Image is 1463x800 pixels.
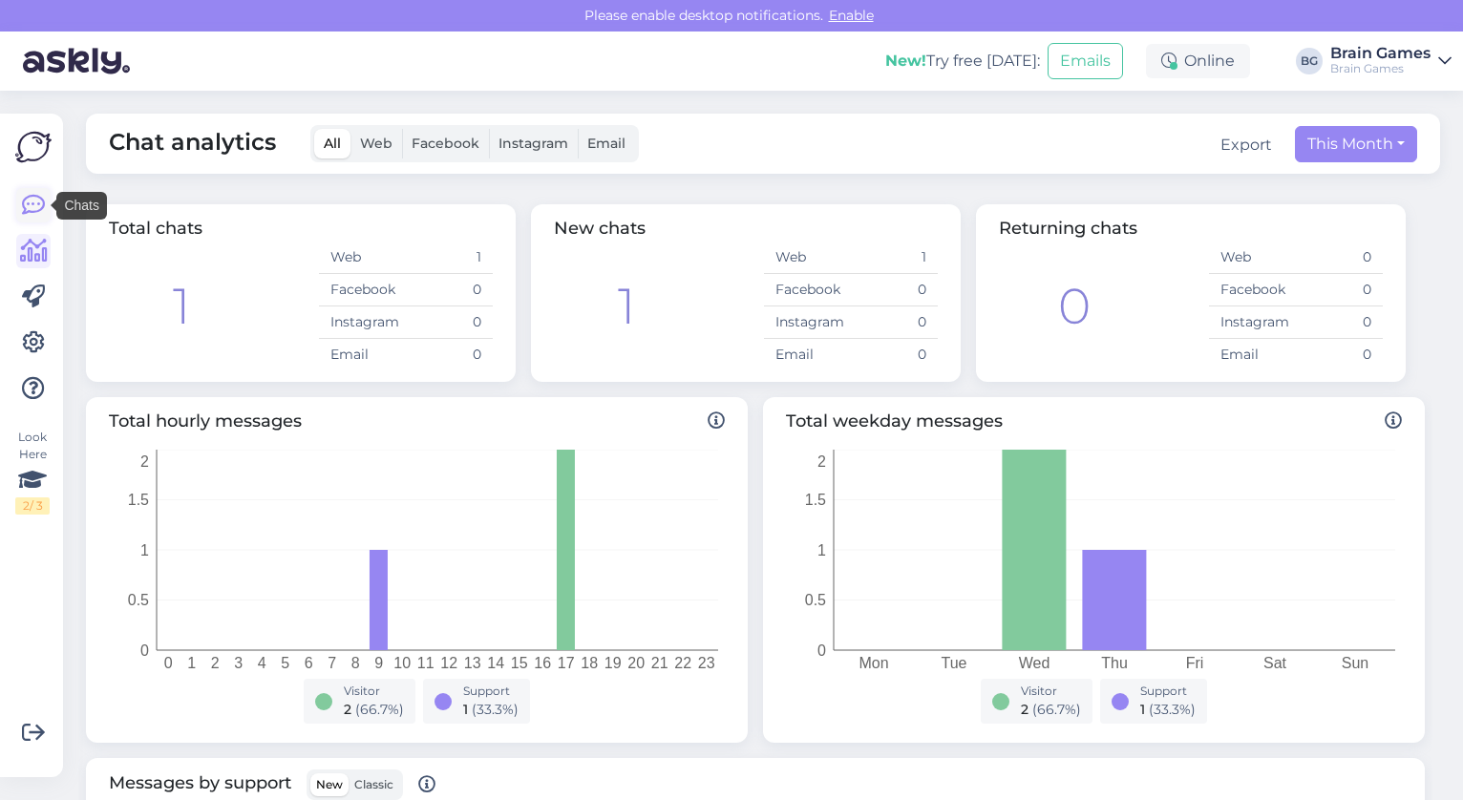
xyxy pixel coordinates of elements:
tspan: 9 [374,655,383,671]
div: Support [1140,683,1196,700]
tspan: Fri [1186,655,1204,671]
tspan: 22 [674,655,691,671]
tspan: 12 [440,655,457,671]
button: Export [1220,134,1272,157]
span: ( 33.3 %) [472,701,519,718]
td: Email [764,339,851,371]
tspan: 1 [187,655,196,671]
tspan: 13 [464,655,481,671]
span: 1 [463,701,468,718]
tspan: 1.5 [805,492,826,508]
span: ( 66.7 %) [1032,701,1081,718]
div: Online [1146,44,1250,78]
b: New! [885,52,926,70]
td: 0 [851,339,938,371]
td: 0 [851,274,938,306]
span: New [316,777,343,791]
a: Brain GamesBrain Games [1330,46,1452,76]
span: ( 66.7 %) [355,701,404,718]
td: 0 [1296,242,1383,274]
tspan: 11 [417,655,435,671]
span: Instagram [498,135,568,152]
tspan: 15 [511,655,528,671]
button: This Month [1295,126,1417,162]
tspan: 10 [393,655,411,671]
span: Facebook [412,135,479,152]
tspan: 1 [140,542,149,558]
div: Visitor [344,683,404,700]
tspan: 14 [487,655,504,671]
div: Chats [56,192,107,220]
td: Instagram [764,306,851,339]
span: ( 33.3 %) [1149,701,1196,718]
td: Web [764,242,851,274]
tspan: 0 [817,642,826,659]
div: 0 [1058,269,1091,344]
tspan: 6 [305,655,313,671]
tspan: 19 [604,655,622,671]
div: Support [463,683,519,700]
span: Web [360,135,392,152]
tspan: 17 [558,655,575,671]
td: 1 [406,242,493,274]
tspan: 16 [534,655,551,671]
tspan: 20 [627,655,645,671]
td: Facebook [1209,274,1296,306]
td: Email [1209,339,1296,371]
tspan: 18 [581,655,598,671]
tspan: 1 [817,542,826,558]
div: BG [1296,48,1323,74]
td: 0 [851,306,938,339]
td: Instagram [1209,306,1296,339]
td: 1 [851,242,938,274]
td: 0 [1296,306,1383,339]
tspan: Sun [1342,655,1368,671]
tspan: 5 [281,655,289,671]
tspan: 0 [140,642,149,659]
td: Email [319,339,406,371]
div: Brain Games [1330,61,1431,76]
td: Web [319,242,406,274]
span: New chats [554,218,646,239]
button: Emails [1048,43,1123,79]
td: Instagram [319,306,406,339]
tspan: Mon [859,655,888,671]
td: 0 [406,306,493,339]
div: 1 [173,269,190,344]
tspan: 2 [140,453,149,470]
span: Total hourly messages [109,409,725,434]
img: Askly Logo [15,129,52,165]
span: Chat analytics [109,125,276,162]
div: Visitor [1021,683,1081,700]
span: Total weekday messages [786,409,1402,434]
span: Messages by support [109,769,435,800]
tspan: Sat [1263,655,1287,671]
tspan: 7 [328,655,336,671]
tspan: 0.5 [128,592,149,608]
tspan: 8 [351,655,360,671]
span: All [324,135,341,152]
span: Enable [823,7,880,24]
tspan: 0.5 [805,592,826,608]
td: 0 [406,274,493,306]
span: 2 [1021,701,1028,718]
tspan: Wed [1019,655,1050,671]
tspan: 3 [234,655,243,671]
tspan: 2 [817,453,826,470]
td: Facebook [764,274,851,306]
span: Email [587,135,625,152]
div: 2 / 3 [15,497,50,515]
div: Brain Games [1330,46,1431,61]
td: Facebook [319,274,406,306]
span: 1 [1140,701,1145,718]
tspan: 21 [651,655,668,671]
tspan: Tue [942,655,967,671]
span: Total chats [109,218,202,239]
td: Web [1209,242,1296,274]
tspan: 23 [698,655,715,671]
div: 1 [618,269,635,344]
tspan: 0 [164,655,173,671]
span: 2 [344,701,351,718]
div: Look Here [15,429,50,515]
